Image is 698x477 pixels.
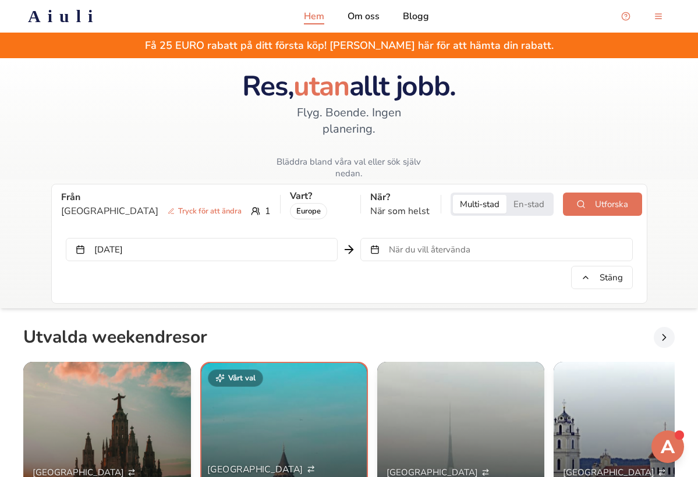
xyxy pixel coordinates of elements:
[506,195,551,213] button: Single-city
[360,238,632,261] button: När du vill återvända
[23,327,207,353] h2: Utvalda weekendresor
[304,9,324,23] a: Hem
[163,205,246,217] span: Tryck för att ändra
[61,204,271,218] div: 1
[61,204,246,218] p: [GEOGRAPHIC_DATA]
[242,67,455,105] span: Res, allt jobb.
[66,238,338,261] button: [DATE]
[348,9,380,23] a: Om oss
[370,190,431,204] p: När?
[207,463,303,475] span: [GEOGRAPHIC_DATA]
[571,266,633,289] button: Stäng
[28,6,100,27] h2: Aiuli
[563,193,642,216] button: Utforska
[389,244,470,255] span: När du vill återvända
[293,67,349,105] span: utan
[453,195,506,213] button: Multi-city
[263,156,435,179] span: Bläddra bland våra val eller sök själv nedan.
[270,105,428,137] span: Flyg. Boende. Ingen planering.
[290,189,351,203] p: Vart?
[228,373,256,383] span: Vårt val
[654,433,682,461] img: Support
[9,6,118,27] a: Aiuli
[451,193,554,216] div: Trip style
[370,204,431,218] p: När som helst
[614,5,637,28] button: Open support chat
[654,327,675,348] button: Bläddra höger
[61,190,271,204] p: Från
[403,9,429,23] a: Blogg
[647,5,670,28] button: menu-button
[651,430,684,463] button: Open support chat
[290,203,327,219] div: Europe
